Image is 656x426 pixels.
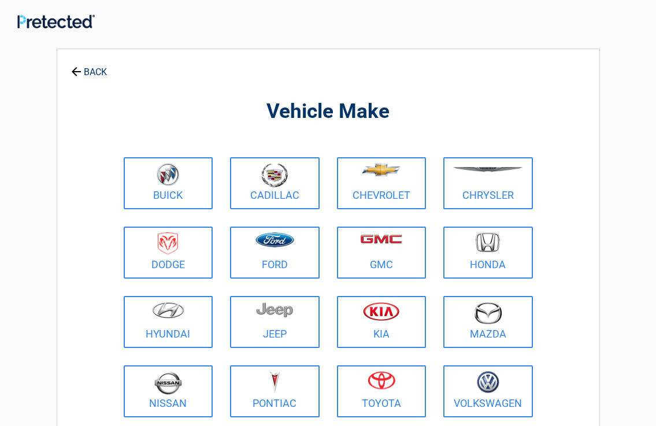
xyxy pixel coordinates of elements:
a: BACK [69,57,109,77]
a: Nissan [124,365,213,417]
a: Ford [230,227,320,279]
img: cadillac [261,163,288,187]
a: Jeep [230,296,320,348]
img: volkswagen [477,371,499,394]
a: Mazda [443,296,533,348]
a: Toyota [337,365,427,417]
img: pontiac [269,371,280,393]
a: Volkswagen [443,365,533,417]
img: ford [255,232,294,247]
a: Chrysler [443,157,533,209]
img: buick [157,163,179,186]
a: Honda [443,227,533,279]
a: Cadillac [230,157,320,209]
a: GMC [337,227,427,279]
img: Main Logo [17,14,95,28]
img: kia [363,302,399,321]
img: gmc [360,234,402,244]
a: Pontiac [230,365,320,417]
a: Hyundai [124,296,213,348]
img: toyota [368,371,395,390]
a: Chevrolet [337,157,427,209]
a: Kia [337,296,427,348]
img: jeep [256,302,293,318]
img: nissan [154,371,182,395]
img: hyundai [152,302,184,318]
img: dodge [158,232,178,255]
a: Buick [124,157,213,209]
a: Dodge [124,227,213,279]
img: chrysler [453,167,523,172]
h2: Vehicle Make [121,98,536,125]
img: honda [476,232,500,253]
img: mazda [473,302,502,324]
img: chevrolet [362,164,401,176]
